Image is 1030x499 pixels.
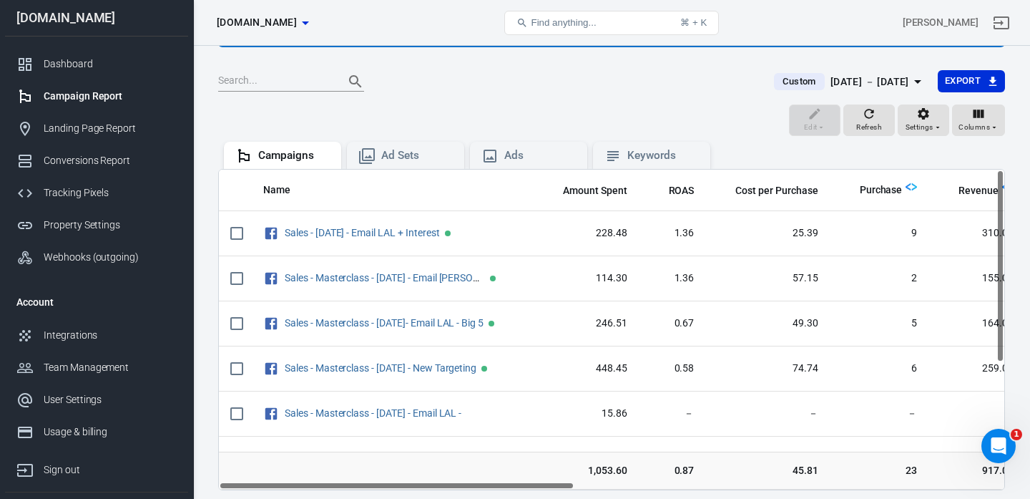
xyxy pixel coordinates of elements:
span: 1 [1011,429,1022,440]
span: Revenue [958,184,999,198]
span: Active [445,231,451,236]
span: 57.15 [717,271,818,286]
svg: Facebook Ads [263,360,279,377]
span: 5 [841,316,918,331]
span: ROAS [669,184,695,198]
span: 15.86 [544,407,627,421]
div: Account id: RgmCiDus [903,15,978,30]
div: Keywords [627,148,699,163]
span: Purchase [860,183,903,198]
span: － [841,407,918,421]
div: scrollable content [219,170,1004,490]
span: － [940,407,1014,421]
div: Campaign Report [44,89,177,104]
svg: Facebook Ads [263,225,279,242]
button: Refresh [843,105,895,136]
input: Search... [218,72,333,91]
div: Usage & billing [44,425,177,440]
span: 164.00 [940,316,1014,331]
span: The average cost for each "Purchase" event [735,182,818,199]
span: The total return on ad spend [650,182,695,199]
img: tab_keywords_by_traffic_grey.svg [142,83,154,95]
span: － [650,407,695,421]
span: 2 [841,271,918,286]
div: Team Management [44,360,177,375]
div: Webhooks (outgoing) [44,250,177,265]
img: website_grey.svg [23,37,34,49]
span: 155.00 [940,271,1014,286]
span: － [717,407,818,421]
span: Name [263,183,290,198]
span: 246.51 [544,316,627,331]
span: 259.00 [940,362,1014,376]
span: thrivecart.com [217,14,297,32]
svg: Facebook Ads [263,315,279,332]
span: 49.30 [717,316,818,331]
div: ⌘ + K [680,17,707,28]
a: Property Settings [5,209,188,241]
span: Purchase [841,183,903,198]
img: logo_orange.svg [23,23,34,34]
span: Sales - Masterclass - July 16 - New Targeting [285,363,479,373]
button: Columns [952,105,1005,136]
span: Active [490,276,496,281]
span: 448.45 [544,362,627,376]
div: Property Settings [44,218,177,233]
span: Refresh [856,121,882,134]
button: Search [338,64,373,99]
span: 1,053.60 [544,463,627,478]
span: 23 [841,463,918,478]
div: Dashboard [44,57,177,72]
a: Sales - [DATE] - Email LAL + Interest [285,227,440,238]
a: Sign out [5,448,188,486]
button: Settings [898,105,949,136]
div: Ad Sets [381,148,453,163]
span: 1.36 [650,226,695,241]
svg: Unknown Facebook [263,450,279,467]
svg: Facebook Ads [263,405,279,422]
div: User Settings [44,392,177,407]
span: 310.00 [940,226,1014,241]
span: The average cost for each "Purchase" event [717,182,818,199]
div: Keywords by Traffic [158,84,241,94]
span: The total return on ad spend [669,182,695,199]
span: 917.00 [940,463,1014,478]
span: Sales - Aug 8 - Email LAL + Interest [285,228,442,238]
span: Sales - Masterclass - July 16 - Email LAL [285,273,487,283]
div: [DATE] － [DATE] [830,73,909,91]
a: Webhooks (outgoing) [5,241,188,273]
a: Conversions Report [5,145,188,177]
button: Find anything...⌘ + K [504,11,719,35]
button: Export [938,70,1005,92]
span: Cost per Purchase [735,184,818,198]
button: [DOMAIN_NAME] [211,9,314,36]
span: Sales - Masterclass - Aug 4- Email LAL - Big 5 [285,318,486,328]
a: Campaign Report [5,80,188,112]
div: [DOMAIN_NAME] [5,11,188,24]
span: 0.58 [650,362,695,376]
span: The estimated total amount of money you've spent on your campaign, ad set or ad during its schedule. [563,182,627,199]
svg: Facebook Ads [263,270,279,287]
a: Team Management [5,352,188,384]
button: Custom[DATE] － [DATE] [762,70,937,94]
li: Account [5,285,188,319]
span: Sales - Masterclass - Aug 9 - Email LAL - [285,408,463,418]
iframe: Intercom live chat [981,429,1016,463]
a: User Settings [5,384,188,416]
span: Name [263,183,309,198]
div: Campaigns [258,148,330,163]
a: Integrations [5,319,188,352]
img: Logo [1002,181,1014,193]
span: 0.67 [650,316,695,331]
div: Domain: [DOMAIN_NAME] [37,37,157,49]
span: Active [481,366,487,372]
img: tab_domain_overview_orange.svg [39,83,50,95]
div: Tracking Pixels [44,185,177,200]
span: Settings [906,121,933,134]
div: Integrations [44,328,177,343]
span: 74.74 [717,362,818,376]
span: 228.48 [544,226,627,241]
span: Total revenue calculated by AnyTrack. [940,182,999,199]
a: Sales - Masterclass - [DATE] - Email LAL - [285,407,461,419]
span: 0.87 [650,463,695,478]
